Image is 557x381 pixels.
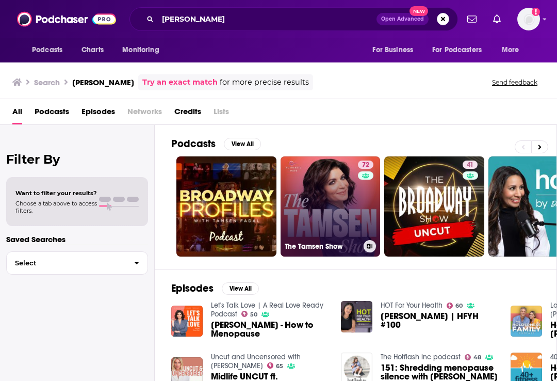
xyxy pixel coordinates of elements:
[455,304,463,308] span: 60
[158,11,376,27] input: Search podcasts, credits, & more...
[384,156,484,257] a: 41
[35,103,69,124] a: Podcasts
[467,160,473,170] span: 41
[381,301,443,310] a: HOT For Your Health
[473,355,481,360] span: 48
[171,306,203,337] img: Tamsen Fadal - How to Menopause
[127,103,162,124] span: Networks
[447,303,463,309] a: 60
[381,312,498,329] span: [PERSON_NAME] | HFYH #100
[171,282,214,295] h2: Episodes
[122,43,159,57] span: Monitoring
[381,363,498,381] span: 151: Shredding menopause silence with [PERSON_NAME]
[489,78,540,87] button: Send feedback
[211,353,301,370] a: Uncut and Uncensored with Caroline Stanbury
[276,364,283,369] span: 65
[409,6,428,16] span: New
[358,161,373,169] a: 72
[463,161,478,169] a: 41
[6,234,148,244] p: Saved Searches
[241,311,258,317] a: 50
[267,362,284,369] a: 65
[250,312,257,317] span: 50
[489,10,505,28] a: Show notifications dropdown
[381,363,498,381] a: 151: Shredding menopause silence with Tamsen Fadal
[495,40,532,60] button: open menu
[214,103,229,124] span: Lists
[517,8,540,30] span: Logged in as alignPR
[381,353,461,361] a: The Hotflash inc podcast
[381,17,424,22] span: Open Advanced
[171,137,216,150] h2: Podcasts
[365,40,426,60] button: open menu
[6,152,148,167] h2: Filter By
[425,40,497,60] button: open menu
[376,13,429,25] button: Open AdvancedNew
[224,138,261,150] button: View All
[6,251,148,275] button: Select
[15,200,97,214] span: Choose a tab above to access filters.
[115,40,172,60] button: open menu
[511,306,542,337] img: How To Menopause with Tamsen Fadal
[7,260,126,266] span: Select
[465,354,482,360] a: 48
[81,103,115,124] a: Episodes
[517,8,540,30] button: Show profile menu
[72,77,134,87] h3: [PERSON_NAME]
[34,77,60,87] h3: Search
[381,312,498,329] a: Tamsen Fadal | HFYH #100
[222,282,259,295] button: View All
[281,156,381,257] a: 72The Tamsen Show
[174,103,201,124] a: Credits
[341,301,372,332] img: Tamsen Fadal | HFYH #100
[129,7,458,31] div: Search podcasts, credits, & more...
[81,43,104,57] span: Charts
[17,9,116,29] img: Podchaser - Follow, Share and Rate Podcasts
[211,321,329,338] a: Tamsen Fadal - How to Menopause
[12,103,22,124] a: All
[171,137,261,150] a: PodcastsView All
[220,76,309,88] span: for more precise results
[502,43,519,57] span: More
[25,40,76,60] button: open menu
[362,160,369,170] span: 72
[372,43,413,57] span: For Business
[517,8,540,30] img: User Profile
[285,242,359,251] h3: The Tamsen Show
[463,10,481,28] a: Show notifications dropdown
[15,189,97,197] span: Want to filter your results?
[32,43,62,57] span: Podcasts
[211,301,323,319] a: Let's Talk Love | A Real Love Ready Podcast
[532,8,540,16] svg: Add a profile image
[211,321,329,338] span: [PERSON_NAME] - How to Menopause
[171,282,259,295] a: EpisodesView All
[75,40,110,60] a: Charts
[432,43,482,57] span: For Podcasters
[142,76,218,88] a: Try an exact match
